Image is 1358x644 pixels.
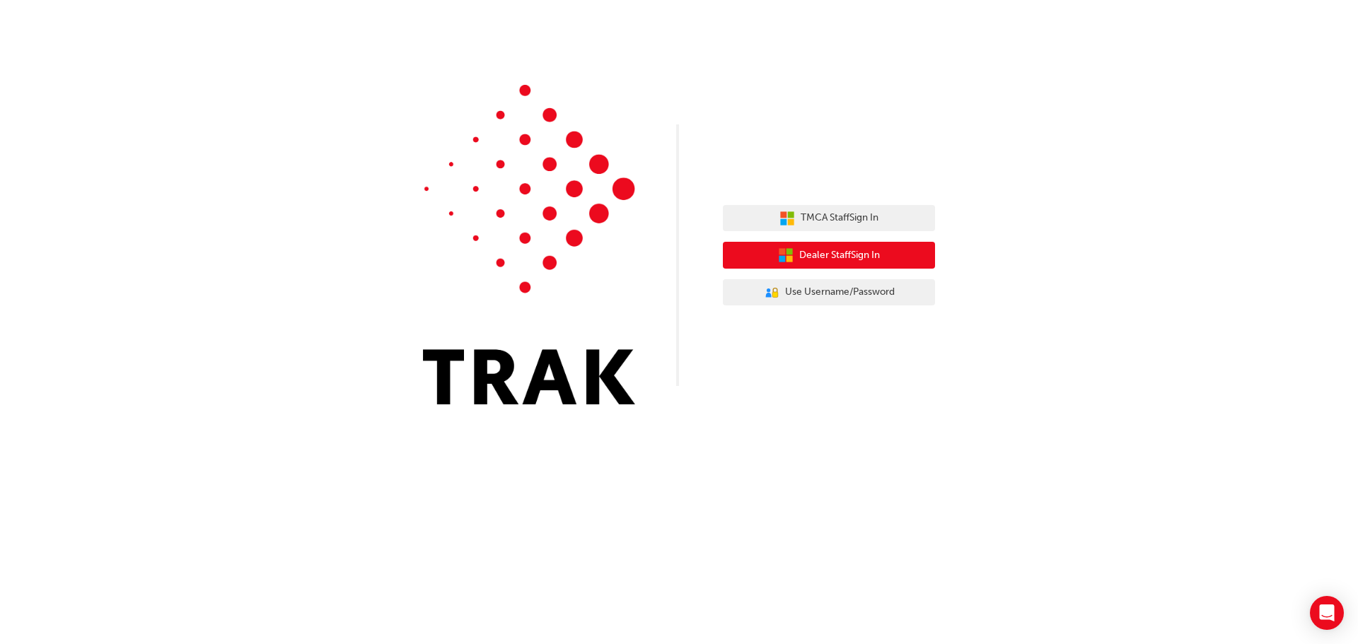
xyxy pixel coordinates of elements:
[785,284,895,300] span: Use Username/Password
[799,247,880,264] span: Dealer Staff Sign In
[723,242,935,269] button: Dealer StaffSign In
[723,279,935,306] button: Use Username/Password
[1310,596,1344,630] div: Open Intercom Messenger
[723,205,935,232] button: TMCA StaffSign In
[423,85,635,404] img: Trak
[801,210,878,226] span: TMCA Staff Sign In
